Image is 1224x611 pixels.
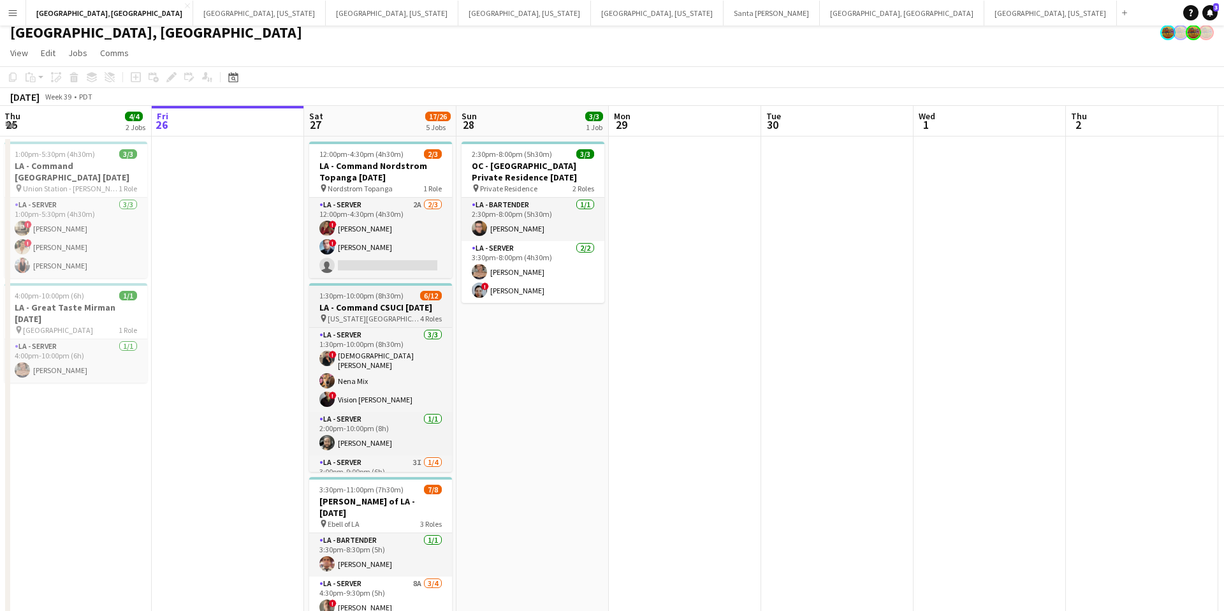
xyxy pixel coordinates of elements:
[328,519,360,529] span: Ebell of LA
[24,221,32,228] span: !
[126,122,145,132] div: 2 Jobs
[23,325,93,335] span: [GEOGRAPHIC_DATA]
[309,455,452,558] app-card-role: LA - Server3I1/43:00pm-9:00pm (6h)
[919,110,935,122] span: Wed
[319,149,404,159] span: 12:00pm-4:30pm (4h30m)
[462,110,477,122] span: Sun
[586,122,602,132] div: 1 Job
[480,184,537,193] span: Private Residence
[614,110,630,122] span: Mon
[329,351,337,358] span: !
[426,122,450,132] div: 5 Jobs
[420,519,442,529] span: 3 Roles
[462,241,604,303] app-card-role: LA - Server2/23:30pm-8:00pm (4h30m)[PERSON_NAME]![PERSON_NAME]
[10,47,28,59] span: View
[3,117,20,132] span: 25
[119,291,137,300] span: 1/1
[766,110,781,122] span: Tue
[1198,25,1214,40] app-user-avatar: Rollin Hero
[24,239,32,247] span: !
[15,291,84,300] span: 4:00pm-10:00pm (6h)
[26,1,193,26] button: [GEOGRAPHIC_DATA], [GEOGRAPHIC_DATA]
[309,142,452,278] app-job-card: 12:00pm-4:30pm (4h30m)2/3LA - Command Nordstrom Topanga [DATE] Nordstrom Topanga1 RoleLA - Server...
[4,283,147,383] app-job-card: 4:00pm-10:00pm (6h)1/1LA - Great Taste Mirman [DATE] [GEOGRAPHIC_DATA]1 RoleLA - Server1/14:00pm-...
[309,110,323,122] span: Sat
[1069,117,1087,132] span: 2
[329,239,337,247] span: !
[1160,25,1176,40] app-user-avatar: Rollin Hero
[309,198,452,278] app-card-role: LA - Server2A2/312:00pm-4:30pm (4h30m)![PERSON_NAME]![PERSON_NAME]
[10,91,40,103] div: [DATE]
[23,184,119,193] span: Union Station - [PERSON_NAME]
[4,198,147,278] app-card-role: LA - Server3/31:00pm-5:30pm (4h30m)![PERSON_NAME]![PERSON_NAME][PERSON_NAME]
[420,291,442,300] span: 6/12
[309,283,452,472] app-job-card: 1:30pm-10:00pm (8h30m)6/12LA - Command CSUCI [DATE] [US_STATE][GEOGRAPHIC_DATA]4 RolesLA - Server...
[309,533,452,577] app-card-role: LA - Bartender1/13:30pm-8:30pm (5h)[PERSON_NAME]
[576,149,594,159] span: 3/3
[319,485,404,494] span: 3:30pm-11:00pm (7h30m)
[4,302,147,325] h3: LA - Great Taste Mirman [DATE]
[424,149,442,159] span: 2/3
[462,142,604,303] app-job-card: 2:30pm-8:00pm (5h30m)3/3OC - [GEOGRAPHIC_DATA] Private Residence [DATE] Private Residence2 RolesL...
[917,117,935,132] span: 1
[1213,3,1219,11] span: 3
[309,302,452,313] h3: LA - Command CSUCI [DATE]
[424,485,442,494] span: 7/8
[309,328,452,412] app-card-role: LA - Server3/31:30pm-10:00pm (8h30m)![DEMOGRAPHIC_DATA][PERSON_NAME]Nena Mix!Vision [PERSON_NAME]
[95,45,134,61] a: Comms
[472,149,552,159] span: 2:30pm-8:00pm (5h30m)
[4,142,147,278] app-job-card: 1:00pm-5:30pm (4h30m)3/3LA - Command [GEOGRAPHIC_DATA] [DATE] Union Station - [PERSON_NAME]1 Role...
[481,283,489,290] span: !
[15,149,95,159] span: 1:00pm-5:30pm (4h30m)
[119,184,137,193] span: 1 Role
[591,1,724,26] button: [GEOGRAPHIC_DATA], [US_STATE]
[329,221,337,228] span: !
[1173,25,1188,40] app-user-avatar: Rollin Hero
[329,600,337,607] span: !
[42,92,74,101] span: Week 39
[68,47,87,59] span: Jobs
[36,45,61,61] a: Edit
[460,117,477,132] span: 28
[155,117,168,132] span: 26
[462,160,604,183] h3: OC - [GEOGRAPHIC_DATA] Private Residence [DATE]
[79,92,92,101] div: PDT
[423,184,442,193] span: 1 Role
[724,1,820,26] button: Santa [PERSON_NAME]
[63,45,92,61] a: Jobs
[309,496,452,519] h3: [PERSON_NAME] of LA - [DATE]
[820,1,984,26] button: [GEOGRAPHIC_DATA], [GEOGRAPHIC_DATA]
[100,47,129,59] span: Comms
[328,314,420,323] span: [US_STATE][GEOGRAPHIC_DATA]
[458,1,591,26] button: [GEOGRAPHIC_DATA], [US_STATE]
[193,1,326,26] button: [GEOGRAPHIC_DATA], [US_STATE]
[5,45,33,61] a: View
[462,198,604,241] app-card-role: LA - Bartender1/12:30pm-8:00pm (5h30m)[PERSON_NAME]
[119,149,137,159] span: 3/3
[4,160,147,183] h3: LA - Command [GEOGRAPHIC_DATA] [DATE]
[326,1,458,26] button: [GEOGRAPHIC_DATA], [US_STATE]
[4,110,20,122] span: Thu
[612,117,630,132] span: 29
[119,325,137,335] span: 1 Role
[984,1,1117,26] button: [GEOGRAPHIC_DATA], [US_STATE]
[425,112,451,121] span: 17/26
[585,112,603,121] span: 3/3
[157,110,168,122] span: Fri
[329,392,337,399] span: !
[1071,110,1087,122] span: Thu
[1202,5,1218,20] a: 3
[328,184,393,193] span: Nordstrom Topanga
[319,291,404,300] span: 1:30pm-10:00pm (8h30m)
[309,412,452,455] app-card-role: LA - Server1/12:00pm-10:00pm (8h)[PERSON_NAME]
[764,117,781,132] span: 30
[572,184,594,193] span: 2 Roles
[307,117,323,132] span: 27
[4,339,147,383] app-card-role: LA - Server1/14:00pm-10:00pm (6h)[PERSON_NAME]
[10,23,302,42] h1: [GEOGRAPHIC_DATA], [GEOGRAPHIC_DATA]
